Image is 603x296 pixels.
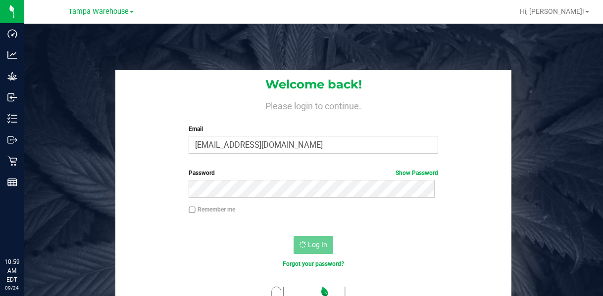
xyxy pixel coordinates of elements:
label: Remember me [189,205,235,214]
inline-svg: Grow [7,71,17,81]
input: Remember me [189,207,196,213]
inline-svg: Inbound [7,92,17,102]
button: Log In [294,236,333,254]
h4: Please login to continue. [115,99,511,111]
inline-svg: Retail [7,156,17,166]
span: Password [189,169,215,176]
inline-svg: Inventory [7,114,17,124]
label: Email [189,125,438,133]
a: Forgot your password? [283,260,344,267]
span: Tampa Warehouse [68,7,129,16]
span: Log In [308,241,327,249]
inline-svg: Reports [7,177,17,187]
inline-svg: Outbound [7,135,17,145]
h1: Welcome back! [115,78,511,91]
inline-svg: Analytics [7,50,17,60]
span: Hi, [PERSON_NAME]! [520,7,584,15]
p: 10:59 AM EDT [4,257,19,284]
a: Show Password [396,169,438,176]
p: 09/24 [4,284,19,292]
inline-svg: Dashboard [7,29,17,39]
